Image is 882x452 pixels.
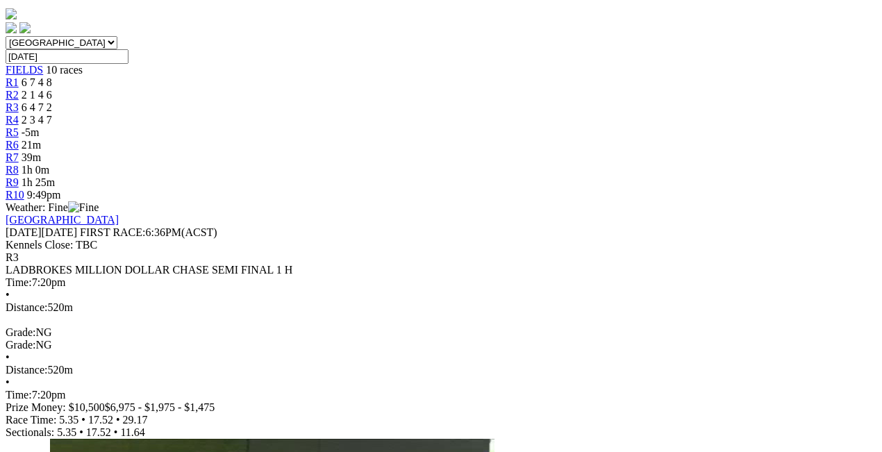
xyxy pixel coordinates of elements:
span: 10 races [46,64,83,76]
div: Kennels Close: TBC [6,239,876,251]
div: 7:20pm [6,389,876,401]
span: • [114,426,118,438]
span: Distance: [6,301,47,313]
span: 1h 0m [22,164,49,176]
div: 520m [6,364,876,376]
span: [DATE] [6,226,77,238]
span: Sectionals: [6,426,54,438]
div: Prize Money: $10,500 [6,401,876,414]
span: 11.64 [120,426,144,438]
a: R9 [6,176,19,188]
a: R6 [6,139,19,151]
span: 6 7 4 8 [22,76,52,88]
a: FIELDS [6,64,43,76]
a: R8 [6,164,19,176]
span: • [6,351,10,363]
span: • [6,289,10,301]
span: 9:49pm [27,189,61,201]
a: R4 [6,114,19,126]
span: 5.35 [57,426,76,438]
span: • [81,414,85,426]
span: 21m [22,139,41,151]
div: LADBROKES MILLION DOLLAR CHASE SEMI FINAL 1 H [6,264,876,276]
a: R1 [6,76,19,88]
span: 2 3 4 7 [22,114,52,126]
span: $6,975 - $1,975 - $1,475 [105,401,215,413]
span: 5.35 [59,414,78,426]
a: R5 [6,126,19,138]
span: Time: [6,389,32,401]
a: R10 [6,189,24,201]
span: Grade: [6,339,36,351]
div: NG [6,339,876,351]
div: 520m [6,301,876,314]
img: logo-grsa-white.png [6,8,17,19]
span: 39m [22,151,41,163]
input: Select date [6,49,128,64]
span: 6 4 7 2 [22,101,52,113]
span: Weather: Fine [6,201,99,213]
a: R3 [6,101,19,113]
div: NG [6,326,876,339]
div: 7:20pm [6,276,876,289]
span: • [116,414,120,426]
span: 29.17 [123,414,148,426]
span: • [79,426,83,438]
span: Race Time: [6,414,56,426]
span: R3 [6,251,19,263]
img: Fine [68,201,99,214]
img: twitter.svg [19,22,31,33]
span: Time: [6,276,32,288]
span: Grade: [6,326,36,338]
a: [GEOGRAPHIC_DATA] [6,214,119,226]
span: [DATE] [6,226,42,238]
span: FIRST RACE: [80,226,145,238]
span: -5m [22,126,40,138]
span: 1h 25m [22,176,55,188]
span: • [6,376,10,388]
a: R2 [6,89,19,101]
span: Distance: [6,364,47,376]
span: 6:36PM(ACST) [80,226,217,238]
img: facebook.svg [6,22,17,33]
span: 2 1 4 6 [22,89,52,101]
span: 17.52 [86,426,111,438]
a: R7 [6,151,19,163]
span: 17.52 [88,414,113,426]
